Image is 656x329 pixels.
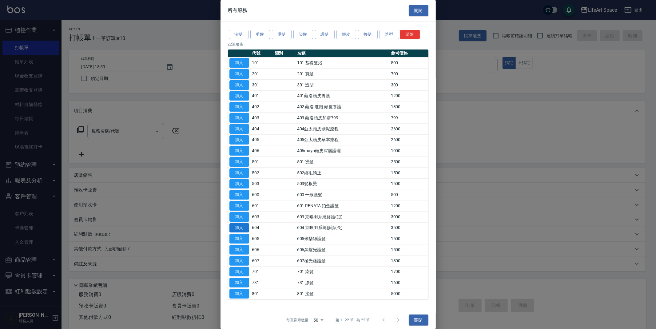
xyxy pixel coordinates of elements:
[296,200,389,212] td: 601 RENATA 鉑金護髮
[336,317,370,323] p: 第 1–22 筆 共 22 筆
[229,157,249,167] button: 加入
[229,245,249,255] button: 加入
[296,50,389,57] th: 名稱
[229,124,249,134] button: 加入
[315,30,335,39] button: 護髮
[229,102,249,112] button: 加入
[296,145,389,157] td: 406muyo頭皮深層護理
[296,157,389,168] td: 501 燙髮
[389,178,428,189] td: 1500
[296,244,389,256] td: 606黑耀光護髮
[251,57,273,69] td: 101
[229,30,248,39] button: 洗髮
[389,288,428,299] td: 5000
[229,267,249,277] button: 加入
[296,113,389,124] td: 403 蘊洛頭皮加購799
[228,42,428,47] p: 22 筆服務
[389,101,428,113] td: 1800
[250,30,270,39] button: 剪髮
[380,30,399,39] button: 造型
[229,91,249,101] button: 加入
[296,123,389,134] td: 404亞太頭皮礦泥療程
[296,233,389,244] td: 605米樂絲護髮
[251,266,273,277] td: 701
[229,168,249,178] button: 加入
[251,189,273,200] td: 600
[229,58,249,68] button: 加入
[296,222,389,233] td: 604 京喚羽系統修護(長)
[358,30,378,39] button: 接髪
[251,50,273,57] th: 代號
[286,317,308,323] p: 每頁顯示數量
[389,69,428,80] td: 700
[389,211,428,222] td: 3000
[389,50,428,57] th: 參考價格
[389,113,428,124] td: 799
[389,189,428,200] td: 500
[229,135,249,145] button: 加入
[251,277,273,288] td: 731
[229,146,249,156] button: 加入
[296,79,389,90] td: 301 造型
[409,5,428,16] button: 關閉
[296,277,389,288] td: 731 漂髮
[229,179,249,189] button: 加入
[293,30,313,39] button: 染髮
[296,211,389,222] td: 603 京喚羽系統修護(短)
[251,167,273,178] td: 502
[389,167,428,178] td: 1500
[229,256,249,266] button: 加入
[229,69,249,79] button: 加入
[296,167,389,178] td: 502縮毛矯正
[229,223,249,233] button: 加入
[389,266,428,277] td: 1700
[229,278,249,287] button: 加入
[296,90,389,101] td: 401蘊洛頭皮養護
[251,178,273,189] td: 503
[229,201,249,211] button: 加入
[229,212,249,222] button: 加入
[296,69,389,80] td: 201 剪髮
[251,244,273,256] td: 606
[296,189,389,200] td: 600 一般護髮
[229,80,249,90] button: 加入
[296,57,389,69] td: 101 基礎髮浴
[251,288,273,299] td: 801
[296,101,389,113] td: 402 蘊洛 進階 頭皮養護
[251,69,273,80] td: 201
[296,134,389,145] td: 405亞太頭皮草本療程
[229,289,249,299] button: 加入
[251,101,273,113] td: 402
[400,30,420,39] button: 清除
[409,315,428,326] button: 關閉
[228,7,248,14] span: 所有服務
[251,90,273,101] td: 401
[311,312,326,328] div: 50
[296,288,389,299] td: 801 接髮
[251,255,273,266] td: 607
[251,200,273,212] td: 601
[389,123,428,134] td: 2600
[296,255,389,266] td: 607極光蘊護髮
[296,266,389,277] td: 701 染髮
[389,244,428,256] td: 1500
[251,134,273,145] td: 405
[251,113,273,124] td: 403
[273,50,296,57] th: 類別
[251,222,273,233] td: 604
[336,30,356,39] button: 頭皮
[389,277,428,288] td: 1600
[389,233,428,244] td: 1500
[389,255,428,266] td: 1800
[389,157,428,168] td: 2500
[389,200,428,212] td: 1200
[272,30,292,39] button: 燙髮
[389,222,428,233] td: 3500
[389,79,428,90] td: 300
[251,145,273,157] td: 406
[389,90,428,101] td: 1200
[251,79,273,90] td: 301
[229,113,249,123] button: 加入
[389,145,428,157] td: 1000
[251,233,273,244] td: 605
